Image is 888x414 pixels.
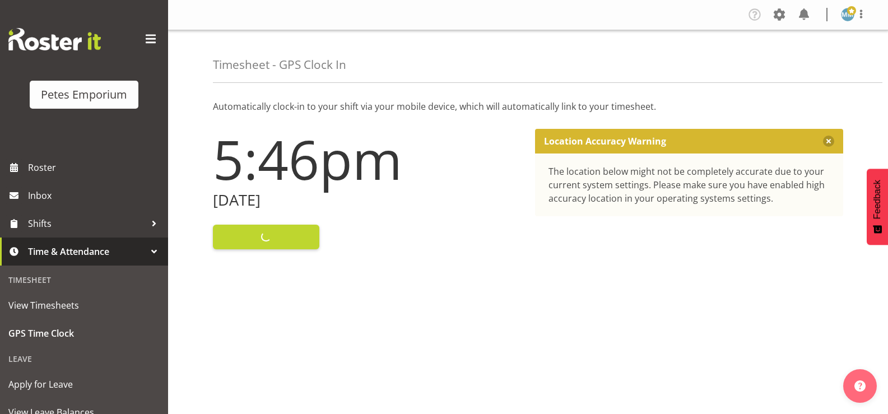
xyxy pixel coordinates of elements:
[213,129,522,189] h1: 5:46pm
[41,86,127,103] div: Petes Emporium
[28,243,146,260] span: Time & Attendance
[213,192,522,209] h2: [DATE]
[872,180,882,219] span: Feedback
[8,28,101,50] img: Rosterit website logo
[213,100,843,113] p: Automatically clock-in to your shift via your mobile device, which will automatically link to you...
[544,136,666,147] p: Location Accuracy Warning
[823,136,834,147] button: Close message
[8,297,160,314] span: View Timesheets
[3,291,165,319] a: View Timesheets
[3,347,165,370] div: Leave
[8,376,160,393] span: Apply for Leave
[28,187,162,204] span: Inbox
[3,370,165,398] a: Apply for Leave
[841,8,854,21] img: mandy-mosley3858.jpg
[867,169,888,245] button: Feedback - Show survey
[3,268,165,291] div: Timesheet
[213,58,346,71] h4: Timesheet - GPS Clock In
[28,159,162,176] span: Roster
[8,325,160,342] span: GPS Time Clock
[3,319,165,347] a: GPS Time Clock
[548,165,830,205] div: The location below might not be completely accurate due to your current system settings. Please m...
[854,380,866,392] img: help-xxl-2.png
[28,215,146,232] span: Shifts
